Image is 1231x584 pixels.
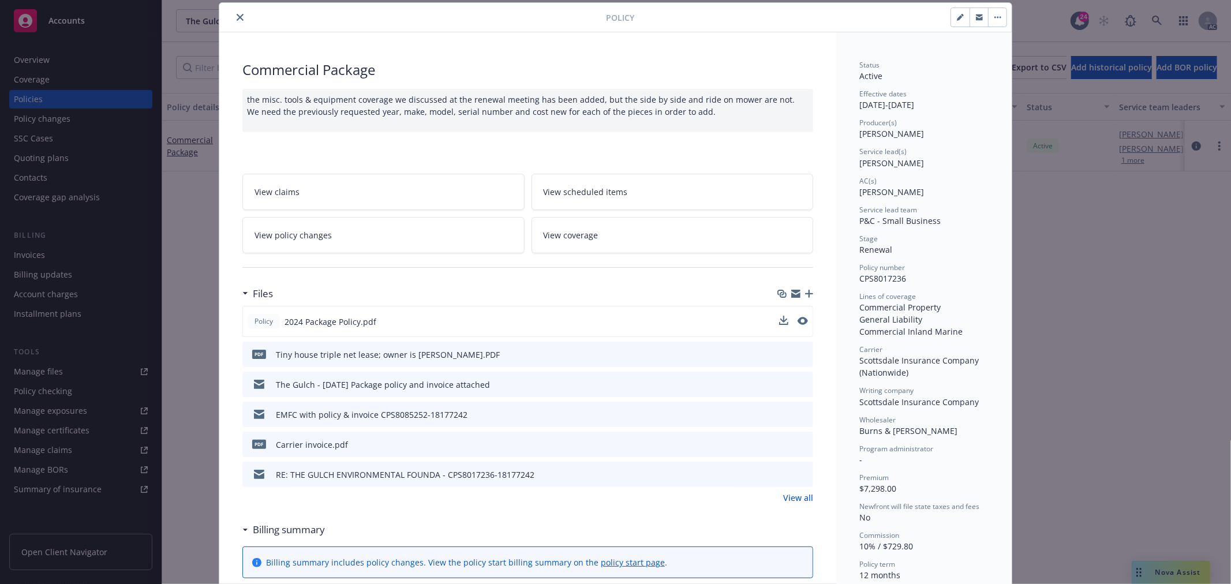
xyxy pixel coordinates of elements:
span: P&C - Small Business [859,215,941,226]
div: Billing summary [242,522,325,537]
span: Policy number [859,263,905,272]
span: Stage [859,234,878,244]
span: Policy term [859,559,895,569]
div: [DATE] - [DATE] [859,89,989,111]
span: 12 months [859,570,900,581]
h3: Files [253,286,273,301]
button: preview file [798,439,809,451]
span: [PERSON_NAME] [859,186,924,197]
span: No [859,512,870,523]
span: Scottsdale Insurance Company [859,396,979,407]
button: download file [780,469,789,481]
span: Status [859,60,880,70]
button: download file [780,379,789,391]
div: Files [242,286,273,301]
button: preview file [798,469,809,481]
button: preview file [798,409,809,421]
span: Writing company [859,385,914,395]
span: AC(s) [859,176,877,186]
a: policy start page [601,557,665,568]
div: EMFC with policy & invoice CPS8085252-18177242 [276,409,467,421]
button: download file [780,349,789,361]
button: download file [779,316,788,328]
span: Policy [252,316,275,327]
span: Effective dates [859,89,907,99]
div: Commercial Property [859,301,989,313]
span: Commission [859,530,899,540]
span: $7,298.00 [859,483,896,494]
span: Premium [859,473,889,482]
span: 2024 Package Policy.pdf [285,316,376,328]
span: Service lead team [859,205,917,215]
button: preview file [798,316,808,328]
button: download file [780,409,789,421]
div: Tiny house triple net lease; owner is [PERSON_NAME].PDF [276,349,500,361]
span: pdf [252,440,266,448]
span: PDF [252,350,266,358]
button: preview file [798,379,809,391]
div: Commercial Package [242,60,813,80]
span: View claims [255,186,300,198]
button: preview file [798,349,809,361]
div: The Gulch - [DATE] Package policy and invoice attached [276,379,490,391]
span: Wholesaler [859,415,896,425]
span: Producer(s) [859,118,897,128]
span: Policy [606,12,634,24]
div: the misc. tools & equipment coverage we discussed at the renewal meeting has been added, but the ... [242,89,813,132]
div: Billing summary includes policy changes. View the policy start billing summary on the . [266,556,667,568]
a: View scheduled items [532,174,814,210]
span: Program administrator [859,444,933,454]
a: View coverage [532,217,814,253]
div: Carrier invoice.pdf [276,439,348,451]
span: Active [859,70,882,81]
span: Newfront will file state taxes and fees [859,501,979,511]
a: View policy changes [242,217,525,253]
span: View policy changes [255,229,332,241]
span: Service lead(s) [859,147,907,156]
button: download file [779,316,788,325]
span: [PERSON_NAME] [859,158,924,169]
span: - [859,454,862,465]
button: download file [780,439,789,451]
div: Commercial Inland Marine [859,325,989,338]
a: View all [783,492,813,504]
span: Burns & [PERSON_NAME] [859,425,957,436]
h3: Billing summary [253,522,325,537]
span: View coverage [544,229,598,241]
button: preview file [798,317,808,325]
span: View scheduled items [544,186,628,198]
div: General Liability [859,313,989,325]
span: CPS8017236 [859,273,906,284]
span: 10% / $729.80 [859,541,913,552]
span: [PERSON_NAME] [859,128,924,139]
a: View claims [242,174,525,210]
button: close [233,10,247,24]
span: Carrier [859,345,882,354]
span: Lines of coverage [859,291,916,301]
span: Renewal [859,244,892,255]
span: Scottsdale Insurance Company (Nationwide) [859,355,981,378]
div: RE: THE GULCH ENVIRONMENTAL FOUNDA - CPS8017236-18177242 [276,469,534,481]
